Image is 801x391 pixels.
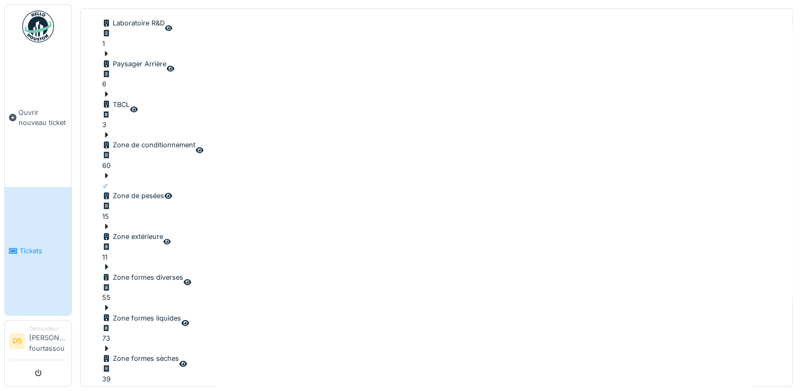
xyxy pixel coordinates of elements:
[9,333,25,349] li: DS
[102,161,111,171] div: 60
[5,187,71,315] a: Tickets
[102,353,179,363] div: Zone formes sèches
[102,59,166,69] div: Paysager Arrière
[102,292,111,303] div: 55
[102,232,163,242] div: Zone extérieure
[102,374,111,384] div: 39
[102,39,111,49] div: 1
[20,246,67,256] span: Tickets
[102,18,165,28] div: Laboratoire R&D
[102,313,181,323] div: Zone formes liquides
[5,48,71,187] a: Ouvrir nouveau ticket
[102,333,111,343] div: 73
[102,120,111,130] div: 3
[19,108,67,128] span: Ouvrir nouveau ticket
[29,325,67,333] div: Demandeur
[29,325,67,358] li: [PERSON_NAME] fourtassou
[102,191,164,201] div: Zone de pesées
[102,100,130,110] div: TBCL
[102,140,195,150] div: Zone de conditionnement
[102,79,111,89] div: 6
[9,325,67,360] a: DS Demandeur[PERSON_NAME] fourtassou
[22,11,54,42] img: Badge_color-CXgf-gQk.svg
[102,252,111,262] div: 11
[102,211,111,221] div: 15
[102,272,183,282] div: Zone formes diverses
